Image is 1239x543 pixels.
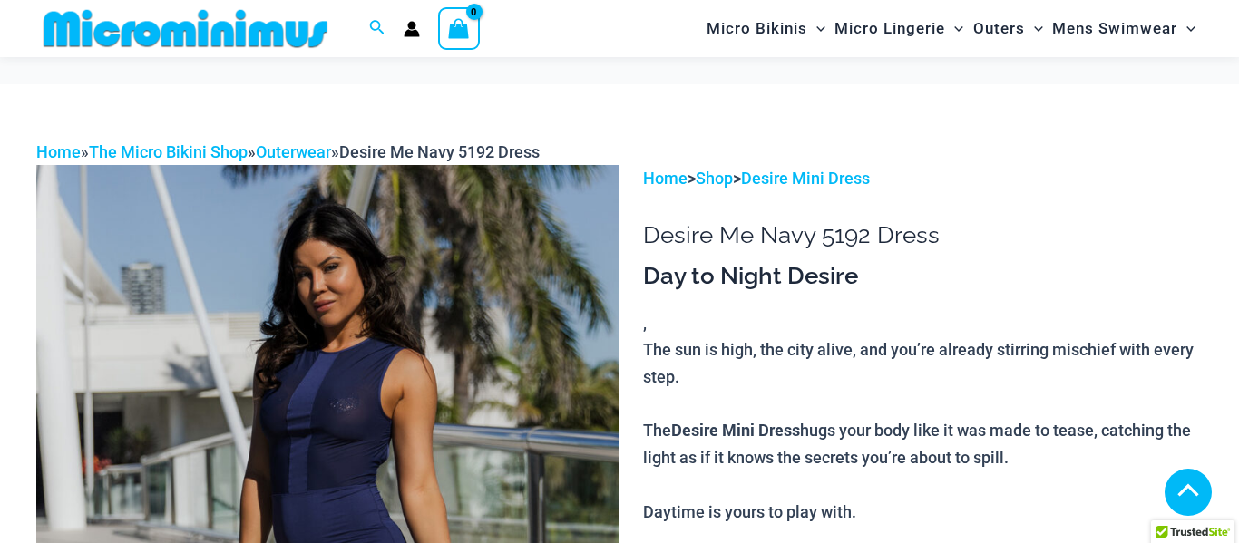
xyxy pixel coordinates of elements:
p: > > [643,165,1203,192]
a: Outerwear [256,142,331,161]
a: Desire Mini Dress [741,169,870,188]
h1: Desire Me Navy 5192 Dress [643,221,1203,249]
a: OutersMenu ToggleMenu Toggle [969,5,1048,52]
a: Mens SwimwearMenu ToggleMenu Toggle [1048,5,1200,52]
a: Micro BikinisMenu ToggleMenu Toggle [702,5,830,52]
img: MM SHOP LOGO FLAT [36,8,335,49]
a: Account icon link [404,21,420,37]
span: Menu Toggle [1177,5,1195,52]
h3: Day to Night Desire [643,261,1203,292]
span: Outers [973,5,1025,52]
span: Menu Toggle [807,5,825,52]
span: Micro Lingerie [834,5,945,52]
span: Micro Bikinis [707,5,807,52]
nav: Site Navigation [699,3,1203,54]
a: The Micro Bikini Shop [89,142,248,161]
b: Desire Mini Dress [671,419,800,441]
span: Menu Toggle [945,5,963,52]
a: View Shopping Cart, empty [438,7,480,49]
a: Micro LingerieMenu ToggleMenu Toggle [830,5,968,52]
span: Menu Toggle [1025,5,1043,52]
a: Home [36,142,81,161]
span: Mens Swimwear [1052,5,1177,52]
a: Shop [696,169,733,188]
a: Home [643,169,688,188]
a: Search icon link [369,17,385,40]
span: Desire Me Navy 5192 Dress [339,142,540,161]
span: » » » [36,142,540,161]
